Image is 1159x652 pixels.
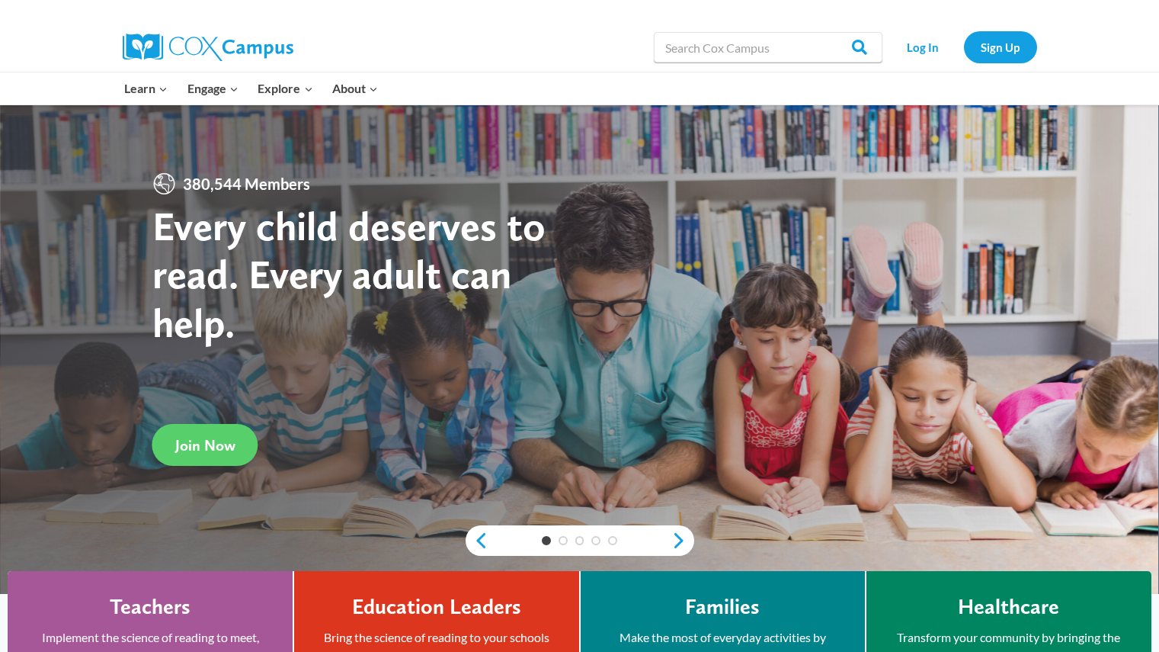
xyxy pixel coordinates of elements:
a: 1 [542,536,551,545]
a: Sign Up [964,31,1037,63]
span: Learn [124,79,168,98]
span: Explore [258,79,312,98]
input: Search Cox Campus [654,32,882,63]
span: About [332,79,378,98]
div: content slider buttons [466,525,694,556]
a: Log In [890,31,956,63]
h4: Teachers [110,594,190,620]
span: 380,544 Members [177,172,316,196]
h4: Families [685,594,760,620]
h4: Healthcare [958,594,1059,620]
nav: Secondary Navigation [890,31,1037,63]
span: Join Now [175,436,235,454]
h4: Education Leaders [352,594,521,620]
a: Join Now [152,424,258,466]
a: previous [466,532,488,550]
a: 2 [559,536,568,545]
a: 4 [591,536,600,545]
a: 5 [608,536,617,545]
a: next [671,532,694,550]
span: Engage [187,79,239,98]
nav: Primary Navigation [115,72,388,104]
strong: Every child deserves to read. Every adult can help. [152,201,546,347]
a: 3 [575,536,584,545]
img: Cox Campus [123,34,293,61]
